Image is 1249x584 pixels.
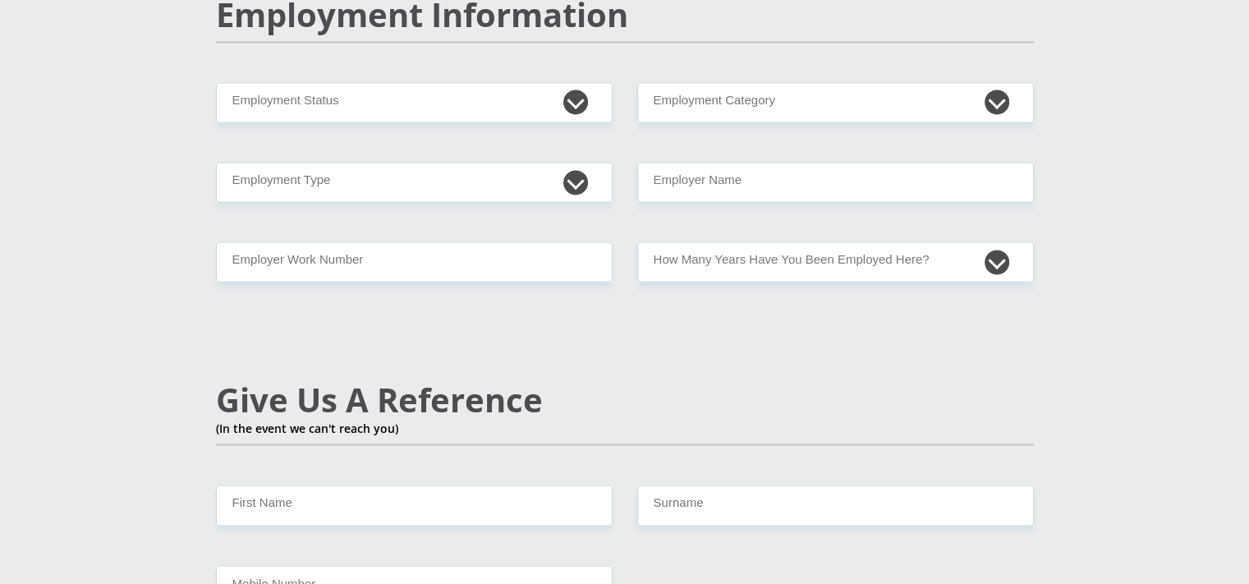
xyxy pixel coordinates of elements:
input: Employer's Name [637,162,1034,202]
input: Employer Work Number [216,241,613,282]
p: (In the event we can't reach you) [216,420,1034,437]
input: Name [216,485,613,525]
h2: Give Us A Reference [216,380,1034,420]
input: Surname [637,485,1034,525]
